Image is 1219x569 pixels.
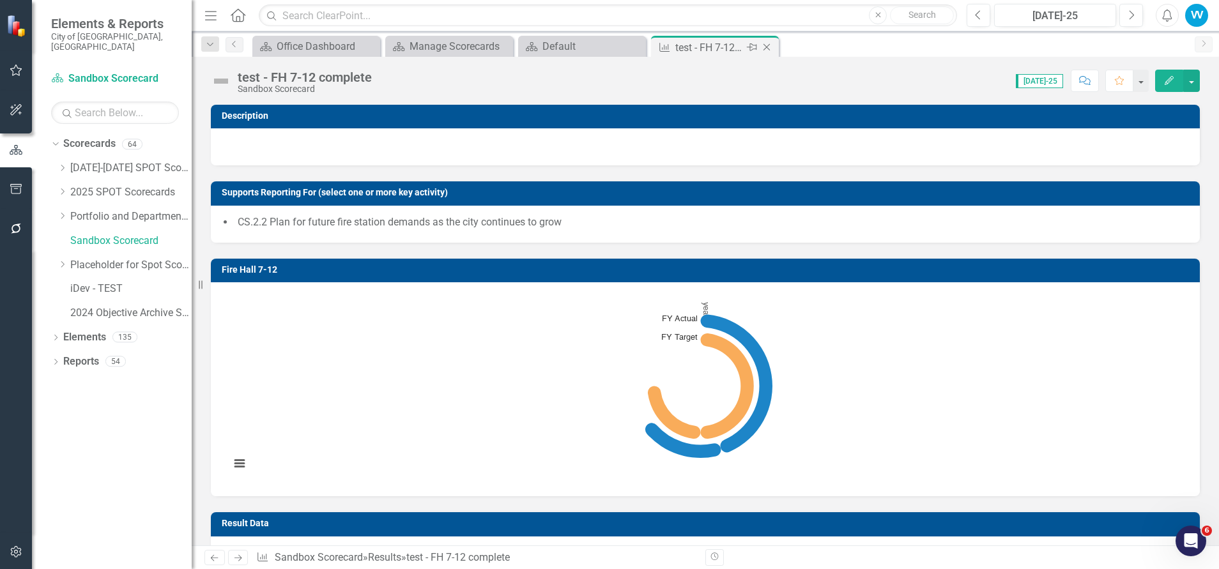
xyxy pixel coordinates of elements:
a: Portfolio and Department Scorecards [70,209,192,224]
h3: Description [222,111,1193,121]
div: 64 [122,139,142,149]
path: FY Target, 50. Sep-25. [701,333,754,439]
div: Office Dashboard [277,38,377,54]
text: years [701,302,710,321]
g: Aug-25, bar series 8 of 12 with 2 bars. [701,426,723,454]
h3: Supports Reporting For (select one or more key activity) [222,188,1193,197]
button: [DATE]-25 [994,4,1116,27]
a: Office Dashboard [256,38,377,54]
div: Chart. Highcharts interactive chart. [224,292,1187,483]
a: Sandbox Scorecard [51,72,179,86]
button: Search [890,6,954,24]
img: Not Defined [211,71,231,91]
a: iDev - TEST [70,282,192,296]
img: ClearPoint Strategy [6,14,29,37]
button: View chart menu, Chart [231,455,249,473]
span: Elements & Reports [51,16,179,31]
svg: Interactive chart [224,292,1177,483]
a: Scorecards [63,137,116,151]
a: 2025 SPOT Scorecards [70,185,192,200]
a: Placeholder for Spot Scorecards [70,258,192,273]
div: Default [542,38,643,54]
div: 54 [105,356,126,367]
a: Reports [63,354,99,369]
div: » » [256,550,696,565]
a: 2024 Objective Archive Scorecard [70,306,192,321]
small: City of [GEOGRAPHIC_DATA], [GEOGRAPHIC_DATA] [51,31,179,52]
span: 6 [1202,526,1212,536]
div: test - FH 7-12 complete [406,551,510,563]
div: test - FH 7-12 complete [238,70,372,84]
div: test - FH 7-12 complete [675,40,744,56]
iframe: Intercom live chat [1176,526,1206,556]
a: Manage Scorecards [388,38,510,54]
a: Results [368,551,401,563]
text: FY Actual [662,315,698,323]
h3: Fire Hall 7-12 [222,265,1193,275]
div: [DATE]-25 [999,8,1112,24]
div: 135 [112,332,137,343]
span: CS.2.2 Plan for future fire station demands as the city continues to grow [238,216,562,228]
a: Elements [63,330,106,345]
input: Search ClearPoint... [259,4,957,27]
text: FY Target [661,333,698,342]
a: Sandbox Scorecard [275,551,363,563]
span: [DATE]-25 [1016,74,1063,88]
button: VV [1185,4,1208,27]
g: Mar-25, bar series 3 of 12 with 2 bars. [642,386,660,429]
div: Sandbox Scorecard [238,84,372,94]
a: Default [521,38,643,54]
a: [DATE]-[DATE] SPOT Scorecards [70,161,192,176]
div: Manage Scorecards [410,38,510,54]
input: Search Below... [51,102,179,124]
a: Sandbox Scorecard [70,234,192,248]
h3: Result Data [222,519,1193,528]
span: Search [908,10,936,20]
